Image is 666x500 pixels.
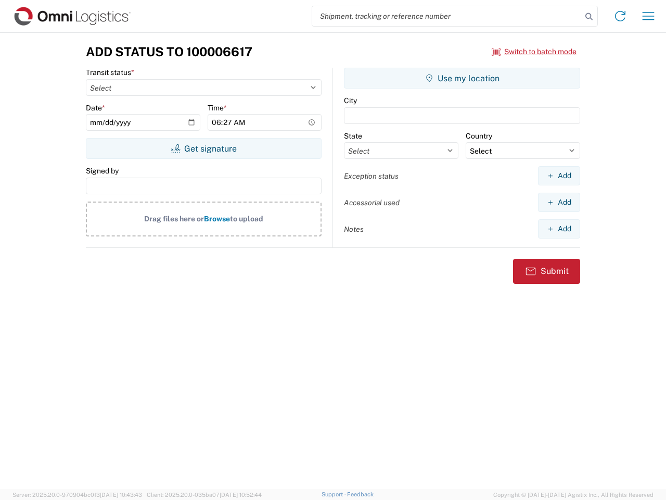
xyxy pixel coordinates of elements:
[538,193,580,212] button: Add
[86,103,105,113] label: Date
[347,491,374,497] a: Feedback
[493,490,654,499] span: Copyright © [DATE]-[DATE] Agistix Inc., All Rights Reserved
[344,96,357,105] label: City
[344,131,362,141] label: State
[466,131,492,141] label: Country
[513,259,580,284] button: Submit
[86,166,119,176] label: Signed by
[86,68,134,77] label: Transit status
[322,491,348,497] a: Support
[344,68,580,89] button: Use my location
[230,215,263,223] span: to upload
[147,492,262,498] span: Client: 2025.20.0-035ba07
[344,224,364,234] label: Notes
[208,103,227,113] label: Time
[86,44,252,59] h3: Add Status to 100006617
[344,171,399,181] label: Exception status
[204,215,230,223] span: Browse
[492,43,577,60] button: Switch to batch mode
[220,492,262,498] span: [DATE] 10:52:44
[312,6,582,26] input: Shipment, tracking or reference number
[86,138,322,159] button: Get signature
[100,492,142,498] span: [DATE] 10:43:43
[12,492,142,498] span: Server: 2025.20.0-970904bc0f3
[538,219,580,239] button: Add
[538,166,580,185] button: Add
[144,215,204,223] span: Drag files here or
[344,198,400,207] label: Accessorial used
